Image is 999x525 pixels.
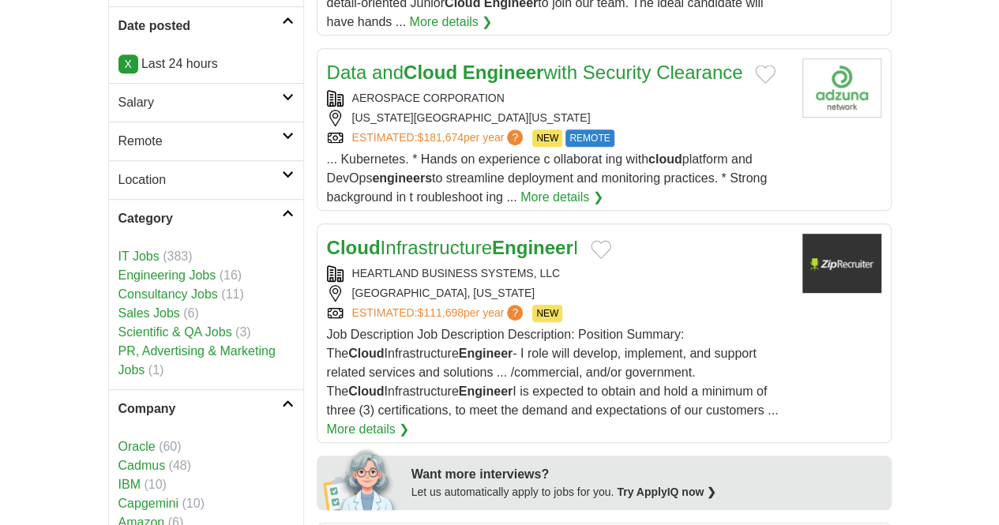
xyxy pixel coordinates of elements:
span: (60) [159,440,181,453]
a: More details ❯ [327,420,410,439]
button: Add to favorite jobs [755,65,776,84]
span: $111,698 [417,306,463,319]
div: HEARTLAND BUSINESS SYSTEMS, LLC [327,265,790,282]
div: Let us automatically apply to jobs for you. [411,484,882,501]
span: (10) [182,497,204,510]
a: IT Jobs [118,249,160,263]
h2: Location [118,171,282,189]
span: (6) [183,306,199,320]
div: Want more interviews? [411,465,882,484]
strong: Engineer [459,347,513,360]
span: (48) [169,459,191,472]
img: Company logo [802,234,881,293]
a: Scientific & QA Jobs [118,325,232,339]
a: IBM [118,478,141,491]
span: (3) [235,325,251,339]
a: Data andCloud Engineerwith Security Clearance [327,62,743,83]
span: NEW [532,129,562,147]
strong: Cloud [348,384,384,398]
h2: Remote [118,132,282,151]
strong: engineers [372,171,432,185]
div: [GEOGRAPHIC_DATA], [US_STATE] [327,285,790,302]
h2: Company [118,399,282,418]
strong: Cloud [348,347,384,360]
a: Oracle [118,440,156,453]
img: Gulfstream Aerospace Corporation logo [802,58,881,118]
a: Sales Jobs [118,306,180,320]
a: ESTIMATED:$181,674per year? [352,129,527,147]
button: Add to favorite jobs [591,240,611,259]
h2: Salary [118,93,282,112]
span: ? [507,305,523,321]
a: More details ❯ [520,188,603,207]
strong: Cloud [404,62,457,83]
strong: Engineer [459,384,513,398]
a: PR, Advertising & Marketing Jobs [118,344,276,377]
a: Consultancy Jobs [118,287,218,301]
div: [US_STATE][GEOGRAPHIC_DATA][US_STATE] [327,110,790,126]
a: Capgemini [118,497,178,510]
a: More details ❯ [409,13,492,32]
strong: Engineer [463,62,544,83]
span: REMOTE [565,129,614,147]
span: ... Kubernetes. * Hands on experience c ollaborat ing with platform and DevOps to streamline depl... [327,152,768,204]
strong: Cloud [327,237,381,258]
a: Location [109,160,303,199]
img: apply-iq-scientist.png [323,447,400,510]
a: Company [109,389,303,428]
p: Last 24 hours [118,54,294,73]
span: $181,674 [417,131,463,144]
span: (16) [220,268,242,282]
a: Engineering Jobs [118,268,216,282]
a: X [118,54,138,73]
span: Job Description Job Description Description: Position Summary: The Infrastructure - I role will d... [327,328,779,417]
a: Salary [109,83,303,122]
span: (11) [221,287,243,301]
span: (10) [144,478,166,491]
a: ESTIMATED:$111,698per year? [352,305,527,322]
a: Try ApplyIQ now ❯ [617,486,716,498]
span: (1) [148,363,164,377]
span: NEW [532,305,562,322]
a: Cadmus [118,459,166,472]
a: CloudInfrastructureEngineerI [327,237,579,258]
a: AEROSPACE CORPORATION [352,92,505,104]
a: Remote [109,122,303,160]
strong: cloud [648,152,682,166]
strong: Engineer [492,237,573,258]
h2: Date posted [118,17,282,36]
h2: Category [118,209,282,228]
a: Date posted [109,6,303,45]
span: (383) [163,249,192,263]
a: Category [109,199,303,238]
span: ? [507,129,523,145]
